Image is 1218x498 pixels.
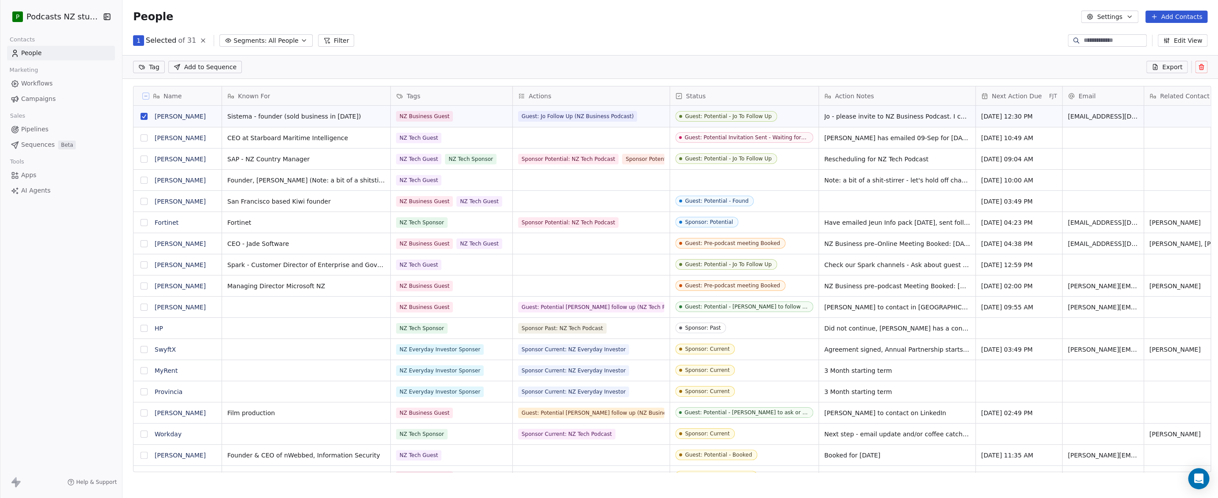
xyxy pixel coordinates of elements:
[133,10,173,23] span: People
[518,154,618,164] span: Sponsor Potential: NZ Tech Podcast
[227,472,385,481] span: Founder Co-Founder of Huski
[824,387,970,396] span: 3 Month starting term
[824,112,970,121] span: Jo - please invite to NZ Business Podcast. I can go and visit in person if [PERSON_NAME] isn't in...
[685,113,772,119] div: Guest: Potential - Jo To Follow Up
[58,141,76,149] span: Beta
[155,156,206,163] a: [PERSON_NAME]
[26,11,100,22] span: Podcasts NZ studio
[685,156,772,162] div: Guest: Potential - Jo To Follow Up
[824,134,970,142] span: [PERSON_NAME] has emailed 09-Sep for [DATE][DATE]
[21,171,37,180] span: Apps
[685,346,729,352] div: Sponsor: Current
[21,79,53,88] span: Workflows
[1068,282,1138,290] span: [PERSON_NAME][EMAIL_ADDRESS][PERSON_NAME][DOMAIN_NAME]
[686,92,706,100] span: Status
[518,429,615,439] span: Sponsor Current: NZ Tech Podcast
[981,112,1057,121] span: [DATE] 12:30 PM
[685,134,808,141] div: Guest: Potential Invitation Sent - Waiting for reply
[513,86,670,105] div: Actions
[518,387,629,397] span: Sponsor Current: NZ Everyday Investor
[685,325,721,331] div: Sponsor: Past
[824,472,970,481] span: Booked for [DATE] 10am
[155,388,182,395] a: Provincia
[227,176,385,185] span: Founder, [PERSON_NAME] (Note: a bit of a shitstirrer - let's hold off chasing him)
[396,344,484,355] span: NZ Everyday Investor Sponser
[1068,239,1138,248] span: [EMAIL_ADDRESS][DOMAIN_NAME]
[7,168,115,182] a: Apps
[163,92,181,100] span: Name
[685,219,733,225] div: Sponsor: Potential
[1068,218,1138,227] span: [EMAIL_ADDRESS][DOMAIN_NAME]
[6,109,29,123] span: Sales
[155,261,206,268] a: [PERSON_NAME]
[1063,86,1144,105] div: Email
[227,260,385,269] span: Spark - Customer Director of Enterprise and Government
[685,367,729,373] div: Sponsor: Current
[685,409,808,416] div: Guest: Potential - [PERSON_NAME] to ask or action
[981,134,1057,142] span: [DATE] 10:49 AM
[227,282,385,290] span: Managing Director Microsoft NZ
[396,365,484,376] span: NZ Everyday Investor Sponser
[6,63,42,77] span: Marketing
[396,429,448,439] span: NZ Tech Sponsor
[233,36,267,45] span: Segments:
[396,111,453,122] span: NZ Business Guest
[133,35,144,46] button: 1
[529,92,551,100] span: Actions
[227,451,385,460] span: Founder & CEO of nWebbed, Information Security
[981,260,1057,269] span: [DATE] 12:59 PM
[981,409,1057,417] span: [DATE] 02:49 PM
[824,176,970,185] span: Note: a bit of a shit-stirrer - let's hold off chasing him. He's apparently blocked him on Linked...
[268,36,298,45] span: All People
[155,409,206,416] a: [PERSON_NAME]
[155,134,206,141] a: [PERSON_NAME]
[155,325,163,332] a: HP
[155,346,176,353] a: SwyftX
[396,238,453,249] span: NZ Business Guest
[1068,472,1138,481] span: [PERSON_NAME][EMAIL_ADDRESS][DOMAIN_NAME]
[396,302,453,312] span: NZ Business Guest
[981,303,1057,312] span: [DATE] 09:55 AM
[981,197,1057,206] span: [DATE] 03:49 PM
[155,304,206,311] a: [PERSON_NAME]
[981,218,1057,227] span: [DATE] 04:23 PM
[133,86,222,105] div: Name
[133,106,222,472] div: grid
[518,365,629,376] span: Sponsor Current: NZ Everyday Investor
[824,239,970,248] span: NZ Business pre–Online Meeting Booked: [DATE] 4:10pm
[981,239,1057,248] span: [DATE] 04:38 PM
[7,138,115,152] a: SequencesBeta
[178,35,196,46] span: of 31
[981,345,1057,354] span: [DATE] 03:49 PM
[227,218,385,227] span: Fortinet
[1068,345,1138,354] span: [PERSON_NAME][EMAIL_ADDRESS]
[685,261,772,268] div: Guest: Potential - Jo To Follow Up
[685,282,780,289] div: Guest: Pre-podcast meeting Booked
[155,198,206,205] a: [PERSON_NAME]
[824,345,970,354] span: Agreement signed, Annual Partnership starts [DATE], Invoice to be sent
[981,282,1057,290] span: [DATE] 02:00 PM
[685,388,729,394] div: Sponsor: Current
[227,197,385,206] span: San Francisco based Kiwi founder
[981,155,1057,164] span: [DATE] 09:04 AM
[518,302,664,312] span: Guest: Potential [PERSON_NAME] follow up (NZ Tech Podcast)
[819,86,975,105] div: Action Notes
[824,324,970,333] span: Did not continue, [PERSON_NAME] has a contact
[238,92,270,100] span: Known For
[396,133,441,143] span: NZ Tech Guest
[7,183,115,198] a: AI Agents
[7,46,115,60] a: People
[6,33,39,46] span: Contacts
[7,92,115,106] a: Campaigns
[168,61,242,73] button: Add to Sequence
[622,154,734,164] span: Sponsor Potential: NZ Business Podcast
[824,430,970,439] span: Next step - email update and/or coffee catchup
[396,408,453,418] span: NZ Business Guest
[21,186,51,195] span: AI Agents
[685,304,808,310] div: Guest: Potential - [PERSON_NAME] to follow up
[21,48,42,58] span: People
[824,303,970,312] span: [PERSON_NAME] to contact in [GEOGRAPHIC_DATA]
[222,86,390,105] div: Known For
[21,125,48,134] span: Pipelines
[318,34,355,47] button: Filter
